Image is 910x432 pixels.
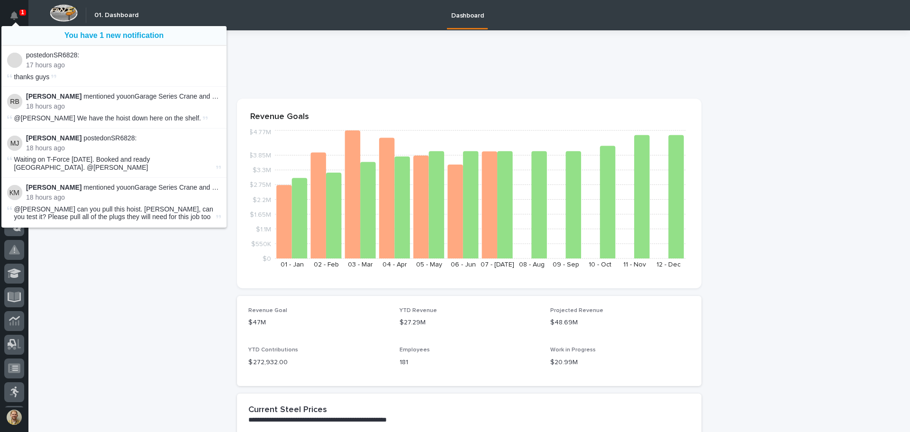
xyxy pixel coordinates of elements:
[623,261,646,268] text: 11 - Nov
[256,226,271,232] tspan: $1.1M
[249,182,271,188] tspan: $2.75M
[248,358,388,368] p: $ 272,932.00
[382,261,407,268] text: 04 - Apr
[7,136,22,151] img: Mike Johnson
[400,318,539,328] p: $27.29M
[26,92,221,101] p: mentioned you on Garage Series Crane and Hoist :
[253,167,271,174] tspan: $3.3M
[550,347,596,353] span: Work in Progress
[451,261,476,268] text: 06 - Jun
[348,261,373,268] text: 03 - Mar
[250,211,271,218] tspan: $1.65M
[7,94,22,109] img: Reinhart G Burkholder
[14,114,201,122] span: @[PERSON_NAME] We have the hoist down here on the shelf.
[12,11,24,27] div: Notifications1
[550,318,690,328] p: $48.69M
[250,112,688,122] p: Revenue Goals
[14,205,213,221] span: @[PERSON_NAME] can you pull this hoist. [PERSON_NAME], can you test it? Please pull all of the pl...
[550,308,603,313] span: Projected Revenue
[26,134,82,142] strong: [PERSON_NAME]
[4,407,24,427] button: users-avatar
[26,184,82,191] strong: [PERSON_NAME]
[26,92,82,100] strong: [PERSON_NAME]
[26,51,221,59] p: posted on SR6828 :
[7,185,22,200] img: Kyle Miller
[4,6,24,26] button: Notifications
[26,134,221,142] p: posted on SR6828 :
[253,196,271,203] tspan: $2.2M
[248,318,388,328] p: $47M
[248,347,298,353] span: YTD Contributions
[14,156,150,171] span: Waiting on T-Force [DATE]. Booked and ready [GEOGRAPHIC_DATA]. @[PERSON_NAME]
[14,73,50,81] span: thanks guys
[50,4,78,22] img: Workspace Logo
[400,308,437,313] span: YTD Revenue
[94,11,138,19] h2: 01. Dashboard
[519,261,545,268] text: 08 - Aug
[400,358,539,368] p: 181
[481,261,514,268] text: 07 - [DATE]
[550,358,690,368] p: $20.99M
[263,256,271,262] tspan: $0
[26,102,221,110] p: 18 hours ago
[249,152,271,159] tspan: $3.85M
[249,129,271,136] tspan: $4.77M
[64,31,164,40] a: You have 1 new notification
[26,144,221,152] p: 18 hours ago
[26,61,221,69] p: 17 hours ago
[21,9,24,16] p: 1
[656,261,681,268] text: 12 - Dec
[248,308,287,313] span: Revenue Goal
[26,184,221,192] p: mentioned you on Garage Series Crane and Hoist :
[1,26,227,45] button: You have 1 new notification
[26,193,221,202] p: 18 hours ago
[416,261,442,268] text: 05 - May
[314,261,339,268] text: 02 - Feb
[589,261,611,268] text: 10 - Oct
[281,261,304,268] text: 01 - Jan
[400,347,430,353] span: Employees
[251,240,271,247] tspan: $550K
[553,261,579,268] text: 09 - Sep
[248,405,327,415] h2: Current Steel Prices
